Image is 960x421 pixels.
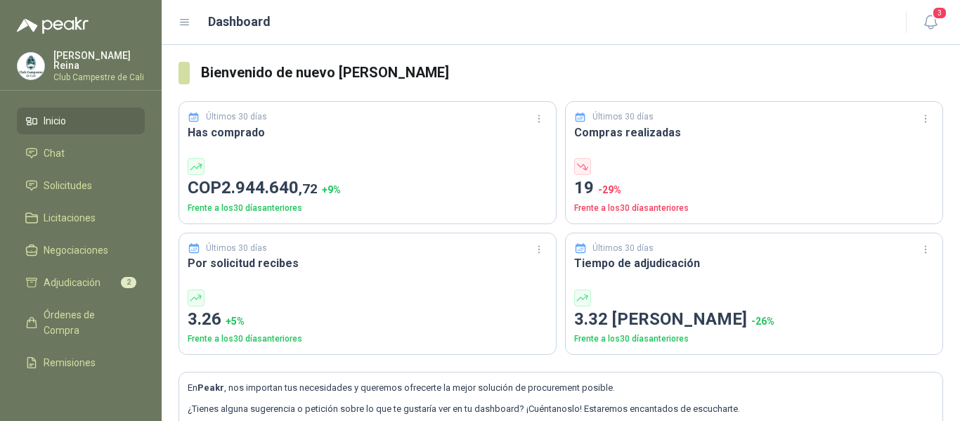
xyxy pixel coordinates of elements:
[53,51,145,70] p: [PERSON_NAME] Reina
[574,202,934,215] p: Frente a los 30 días anteriores
[17,172,145,199] a: Solicitudes
[188,402,934,416] p: ¿Tienes alguna sugerencia o petición sobre lo que te gustaría ver en tu dashboard? ¡Cuéntanoslo! ...
[53,73,145,82] p: Club Campestre de Cali
[592,110,654,124] p: Últimos 30 días
[17,17,89,34] img: Logo peakr
[17,205,145,231] a: Licitaciones
[44,210,96,226] span: Licitaciones
[17,349,145,376] a: Remisiones
[44,178,92,193] span: Solicitudes
[188,254,547,272] h3: Por solicitud recibes
[17,302,145,344] a: Órdenes de Compra
[574,175,934,202] p: 19
[188,306,547,333] p: 3.26
[188,124,547,141] h3: Has comprado
[44,242,108,258] span: Negociaciones
[44,307,131,338] span: Órdenes de Compra
[44,355,96,370] span: Remisiones
[574,124,934,141] h3: Compras realizadas
[299,181,318,197] span: ,72
[201,62,943,84] h3: Bienvenido de nuevo [PERSON_NAME]
[17,382,145,408] a: Configuración
[197,382,224,393] b: Peakr
[751,316,774,327] span: -26 %
[592,242,654,255] p: Últimos 30 días
[188,332,547,346] p: Frente a los 30 días anteriores
[208,12,271,32] h1: Dashboard
[206,242,267,255] p: Últimos 30 días
[932,6,947,20] span: 3
[44,145,65,161] span: Chat
[574,306,934,333] p: 3.32 [PERSON_NAME]
[226,316,245,327] span: + 5 %
[574,332,934,346] p: Frente a los 30 días anteriores
[918,10,943,35] button: 3
[17,237,145,264] a: Negociaciones
[206,110,267,124] p: Últimos 30 días
[121,277,136,288] span: 2
[44,113,66,129] span: Inicio
[322,184,341,195] span: + 9 %
[188,202,547,215] p: Frente a los 30 días anteriores
[44,275,100,290] span: Adjudicación
[17,269,145,296] a: Adjudicación2
[18,53,44,79] img: Company Logo
[221,178,318,197] span: 2.944.640
[188,175,547,202] p: COP
[17,140,145,167] a: Chat
[598,184,621,195] span: -29 %
[188,381,934,395] p: En , nos importan tus necesidades y queremos ofrecerte la mejor solución de procurement posible.
[574,254,934,272] h3: Tiempo de adjudicación
[17,108,145,134] a: Inicio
